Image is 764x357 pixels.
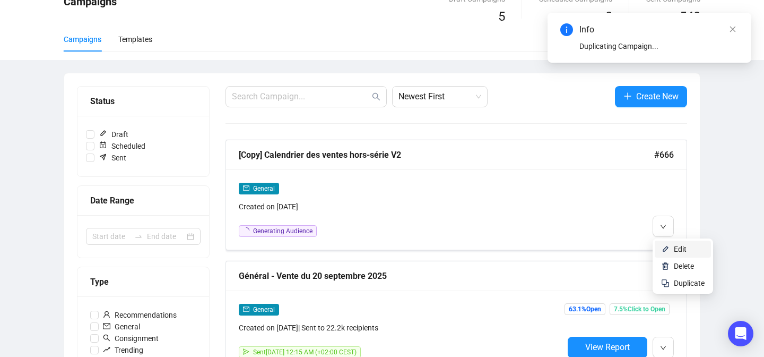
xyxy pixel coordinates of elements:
[727,23,739,35] a: Close
[90,275,196,288] div: Type
[225,140,687,250] a: [Copy] Calendrier des ventes hors-série V2#666mailGeneralCreated on [DATE]loadingGenerating Audience
[64,33,101,45] div: Campaigns
[680,9,700,24] span: 548
[660,224,666,230] span: down
[674,245,687,253] span: Edit
[674,262,694,270] span: Delete
[99,309,181,321] span: Recommendations
[134,232,143,241] span: to
[585,342,630,352] span: View Report
[92,231,130,242] input: Start date
[242,227,250,234] span: loading
[90,194,196,207] div: Date Range
[560,23,573,36] span: info-circle
[579,23,739,36] div: Info
[579,40,739,52] div: Duplicating Campaign...
[610,303,670,315] span: 7.5% Click to Open
[661,245,670,253] img: svg+xml;base64,PHN2ZyB4bWxucz0iaHR0cDovL3d3dy53My5vcmcvMjAwMC9zdmciIHhtbG5zOnhsaW5rPSJodHRwOi8vd3...
[661,279,670,287] img: svg+xml;base64,PHN2ZyB4bWxucz0iaHR0cDovL3d3dy53My5vcmcvMjAwMC9zdmciIHdpZHRoPSIyNCIgaGVpZ2h0PSIyNC...
[90,95,196,108] div: Status
[147,231,185,242] input: End date
[253,185,275,192] span: General
[99,333,163,344] span: Consignment
[654,148,674,161] span: #666
[94,152,131,164] span: Sent
[253,227,312,235] span: Generating Audience
[728,321,753,346] div: Open Intercom Messenger
[103,346,110,353] span: rise
[99,344,147,356] span: Trending
[239,148,654,161] div: [Copy] Calendrier des ventes hors-série V2
[253,348,357,356] span: Sent [DATE] 12:15 AM (+02:00 CEST)
[243,348,249,355] span: send
[134,232,143,241] span: swap-right
[253,306,275,313] span: General
[398,87,481,107] span: Newest First
[636,90,679,103] span: Create New
[565,303,605,315] span: 63.1% Open
[372,92,380,101] span: search
[118,33,152,45] div: Templates
[239,322,563,334] div: Created on [DATE] | Sent to 22.2k recipients
[243,306,249,312] span: mail
[94,140,150,152] span: Scheduled
[103,334,110,342] span: search
[615,86,687,107] button: Create New
[103,322,110,330] span: mail
[605,9,612,24] span: 0
[498,9,505,24] span: 5
[99,321,144,333] span: General
[243,185,249,191] span: mail
[94,129,133,140] span: Draft
[674,279,705,287] span: Duplicate
[729,25,736,33] span: close
[239,269,654,283] div: Général - Vente du 20 septembre 2025
[660,345,666,351] span: down
[103,311,110,318] span: user
[661,262,670,270] img: svg+xml;base64,PHN2ZyB4bWxucz0iaHR0cDovL3d3dy53My5vcmcvMjAwMC9zdmciIHhtbG5zOnhsaW5rPSJodHRwOi8vd3...
[232,90,370,103] input: Search Campaign...
[239,201,563,212] div: Created on [DATE]
[623,92,632,100] span: plus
